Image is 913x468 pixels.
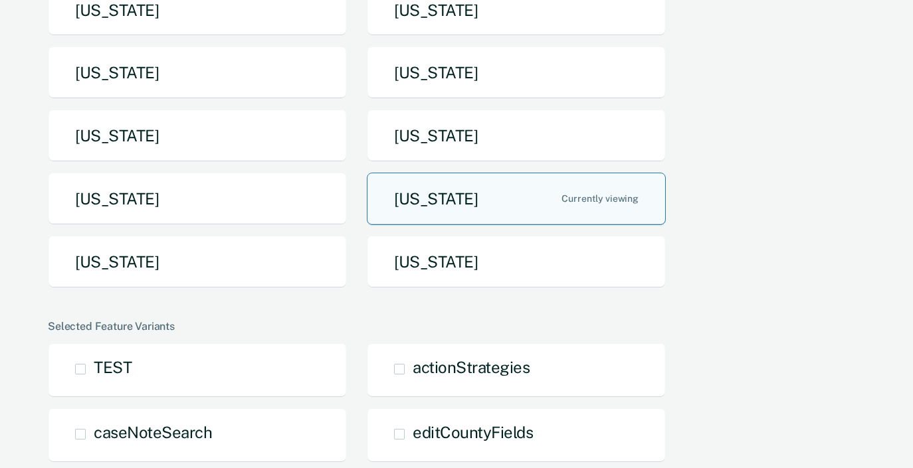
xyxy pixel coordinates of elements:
button: [US_STATE] [48,236,347,288]
button: [US_STATE] [367,173,666,225]
button: [US_STATE] [367,110,666,162]
button: [US_STATE] [48,46,347,99]
span: actionStrategies [413,358,530,376]
button: [US_STATE] [367,46,666,99]
button: [US_STATE] [48,173,347,225]
span: editCountyFields [413,423,533,441]
span: caseNoteSearch [94,423,212,441]
div: Selected Feature Variants [48,320,860,333]
span: TEST [94,358,132,376]
button: [US_STATE] [48,110,347,162]
button: [US_STATE] [367,236,666,288]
